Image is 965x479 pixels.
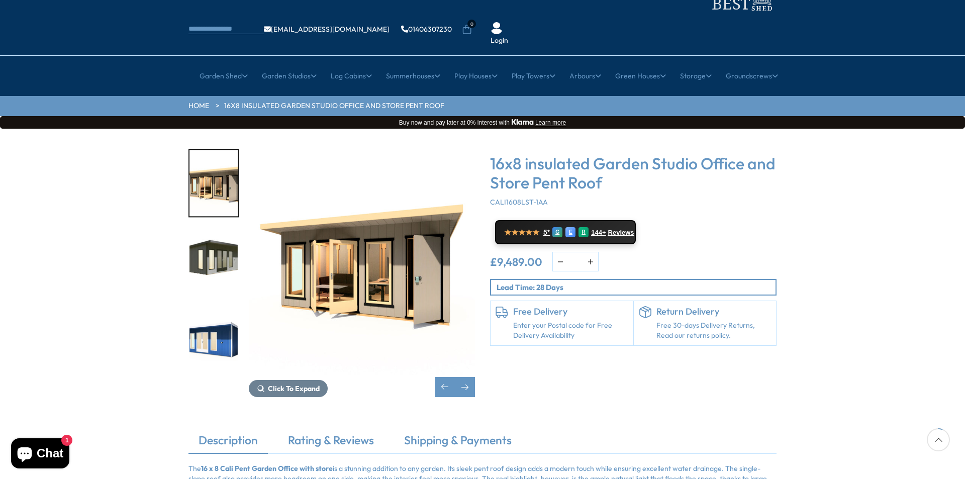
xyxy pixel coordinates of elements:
[386,63,440,88] a: Summerhouses
[467,20,476,28] span: 0
[656,306,771,317] h6: Return Delivery
[680,63,712,88] a: Storage
[435,377,455,397] div: Previous slide
[512,63,555,88] a: Play Towers
[268,384,320,393] span: Click To Expand
[401,26,452,33] a: 01406307230
[264,26,390,33] a: [EMAIL_ADDRESS][DOMAIN_NAME]
[200,63,248,88] a: Garden Shed
[249,149,475,375] img: 16x8 insulated Garden Studio Office and Store Pent Roof - Best Shed
[552,227,562,237] div: G
[188,228,239,297] div: 3 / 8
[249,149,475,397] div: 2 / 8
[497,282,776,293] p: Lead Time: 28 Days
[565,227,575,237] div: E
[8,438,72,471] inbox-online-store-chat: Shopify online store chat
[490,256,542,267] ins: £9,489.00
[188,149,239,218] div: 2 / 8
[188,306,239,375] div: 4 / 8
[454,63,498,88] a: Play Houses
[608,229,634,237] span: Reviews
[189,307,238,374] img: 16X8STORAGECALIPENTBLUEWHITERH_f505913e-236d-4c2c-92d7-6d3c848f3d39_200x200.jpg
[394,432,522,453] a: Shipping & Payments
[490,154,777,193] h3: 16x8 insulated Garden Studio Office and Store Pent Roof
[249,380,328,397] button: Click To Expand
[224,101,444,111] a: 16x8 insulated Garden Studio Office and Store Pent Roof
[462,25,472,35] a: 0
[569,63,601,88] a: Arbours
[656,321,771,340] p: Free 30-days Delivery Returns, Read our returns policy.
[278,432,384,453] a: Rating & Reviews
[615,63,666,88] a: Green Houses
[591,229,606,237] span: 144+
[491,36,508,46] a: Login
[513,321,628,340] a: Enter your Postal code for Free Delivery Availability
[189,229,238,296] img: CaliStorage16x8-030grey_832b54c2-33ff-40da-a667-350bdaaf899a_200x200.jpg
[490,198,548,207] span: CALI1608LST-1AA
[513,306,628,317] h6: Free Delivery
[578,227,589,237] div: R
[495,220,636,244] a: ★★★★★ 5* G E R 144+ Reviews
[188,101,209,111] a: HOME
[504,228,539,237] span: ★★★★★
[189,150,238,217] img: CaliStorage16x8rhajar_8fa7c588-ebe7-49e3-9597-3cd554660818_200x200.jpg
[455,377,475,397] div: Next slide
[201,464,333,473] strong: 16 x 8 Cali Pent Garden Office with store
[331,63,372,88] a: Log Cabins
[726,63,778,88] a: Groundscrews
[491,22,503,34] img: User Icon
[188,432,268,453] a: Description
[262,63,317,88] a: Garden Studios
